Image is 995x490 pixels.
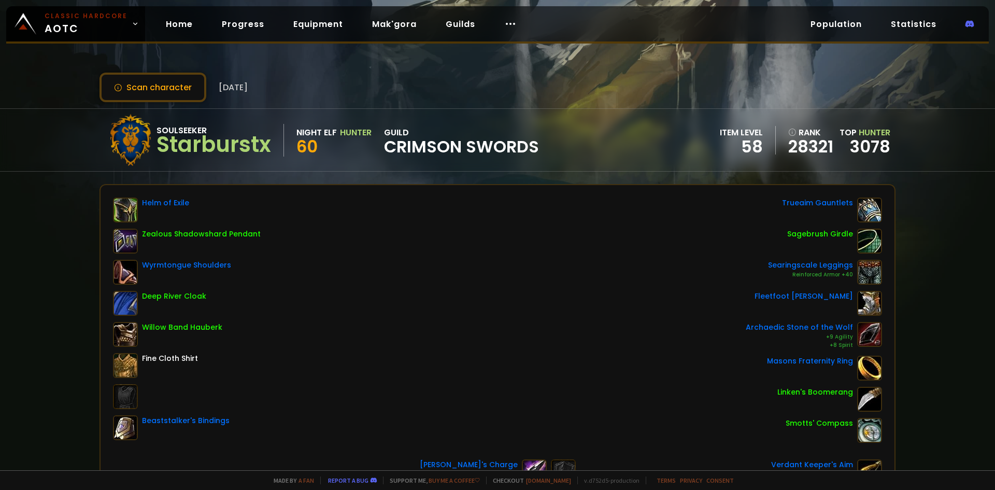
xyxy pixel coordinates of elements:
[113,260,138,285] img: item-13358
[142,260,231,271] div: Wyrmtongue Shoulders
[788,139,833,155] a: 28321
[296,126,337,139] div: Night Elf
[788,126,833,139] div: rank
[296,135,318,158] span: 60
[45,11,127,36] span: AOTC
[437,13,484,35] a: Guilds
[383,477,480,484] span: Support me,
[113,198,138,222] img: item-11124
[746,341,853,349] div: +8 Spirit
[857,356,882,381] img: item-9533
[285,13,351,35] a: Equipment
[384,139,539,155] span: Crimson Swords
[142,415,230,426] div: Beaststalker's Bindings
[526,477,571,484] a: [DOMAIN_NAME]
[486,477,571,484] span: Checkout
[157,137,271,152] div: Starburstx
[720,126,763,139] div: item level
[857,229,882,254] img: item-17778
[267,477,314,484] span: Made by
[142,198,189,208] div: Helm of Exile
[157,124,271,137] div: Soulseeker
[328,477,368,484] a: Report a bug
[857,291,882,316] img: item-11627
[158,13,201,35] a: Home
[364,13,425,35] a: Mak'gora
[113,291,138,316] img: item-15789
[142,291,206,302] div: Deep River Cloak
[857,198,882,222] img: item-13255
[384,126,539,155] div: guild
[113,322,138,347] img: item-15787
[755,291,853,302] div: Fleetfoot [PERSON_NAME]
[142,322,222,333] div: Willow Band Hauberk
[113,229,138,254] img: item-17772
[777,387,853,398] div: Linken's Boomerang
[6,6,145,41] a: Classic HardcoreAOTC
[214,13,273,35] a: Progress
[786,418,853,429] div: Smotts' Compass
[859,127,890,138] span: Hunter
[219,81,248,94] span: [DATE]
[768,260,853,271] div: Searingscale Leggings
[840,126,890,139] div: Top
[857,260,882,285] img: item-11749
[340,126,372,139] div: Hunter
[720,139,763,155] div: 58
[857,322,882,347] img: item-11118
[857,387,882,412] img: item-11905
[706,477,734,484] a: Consent
[680,477,702,484] a: Privacy
[142,353,198,364] div: Fine Cloth Shirt
[802,13,870,35] a: Population
[771,459,853,470] div: Verdant Keeper's Aim
[298,477,314,484] a: a fan
[883,13,945,35] a: Statistics
[767,356,853,367] div: Masons Fraternity Ring
[420,459,518,470] div: [PERSON_NAME]'s Charge
[45,11,127,21] small: Classic Hardcore
[99,73,206,102] button: Scan character
[142,229,261,240] div: Zealous Shadowshard Pendant
[113,353,138,378] img: item-859
[768,271,853,279] div: Reinforced Armor +40
[857,418,882,443] img: item-4130
[850,135,890,158] a: 3078
[429,477,480,484] a: Buy me a coffee
[787,229,853,240] div: Sagebrush Girdle
[782,198,853,208] div: Trueaim Gauntlets
[746,322,853,333] div: Archaedic Stone of the Wolf
[577,477,639,484] span: v. d752d5 - production
[746,333,853,341] div: +9 Agility
[113,415,138,440] img: item-16681
[657,477,676,484] a: Terms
